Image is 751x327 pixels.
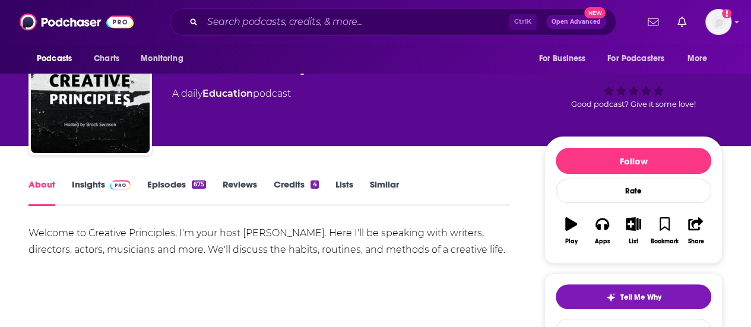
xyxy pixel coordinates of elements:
[679,47,723,70] button: open menu
[132,47,198,70] button: open menu
[587,209,617,252] button: Apps
[94,50,119,67] span: Charts
[556,179,711,203] div: Rate
[680,209,711,252] button: Share
[202,12,509,31] input: Search podcasts, credits, & more...
[565,238,578,245] div: Play
[509,14,537,30] span: Ctrl K
[705,9,731,35] button: Show profile menu
[28,225,510,258] div: Welcome to Creative Principles, I'm your host [PERSON_NAME]. Here I'll be speaking with writers, ...
[552,19,601,25] span: Open Advanced
[31,34,150,153] img: Creative Principles
[556,284,711,309] button: tell me why sparkleTell Me Why
[20,11,134,33] img: Podchaser - Follow, Share and Rate Podcasts
[192,180,206,189] div: 675
[170,8,616,36] div: Search podcasts, credits, & more...
[86,47,126,70] a: Charts
[202,88,253,99] a: Education
[722,9,731,18] svg: Add a profile image
[172,87,291,101] div: A daily podcast
[147,179,206,206] a: Episodes675
[651,238,679,245] div: Bookmark
[673,12,691,32] a: Show notifications dropdown
[141,50,183,67] span: Monitoring
[556,148,711,174] button: Follow
[335,179,353,206] a: Lists
[544,43,723,116] div: 41Good podcast? Give it some love!
[620,293,661,302] span: Tell Me Why
[28,47,87,70] button: open menu
[643,12,663,32] a: Show notifications dropdown
[530,47,600,70] button: open menu
[274,179,318,206] a: Credits4
[600,47,682,70] button: open menu
[705,9,731,35] img: User Profile
[584,7,606,18] span: New
[72,179,131,206] a: InsightsPodchaser Pro
[546,15,606,29] button: Open AdvancedNew
[607,50,664,67] span: For Podcasters
[595,238,610,245] div: Apps
[556,209,587,252] button: Play
[606,293,616,302] img: tell me why sparkle
[571,100,696,109] span: Good podcast? Give it some love!
[538,50,585,67] span: For Business
[37,50,72,67] span: Podcasts
[629,238,638,245] div: List
[618,209,649,252] button: List
[687,50,708,67] span: More
[370,179,399,206] a: Similar
[687,238,704,245] div: Share
[28,179,55,206] a: About
[223,179,257,206] a: Reviews
[310,180,318,189] div: 4
[110,180,131,190] img: Podchaser Pro
[705,9,731,35] span: Logged in as AtriaBooks
[649,209,680,252] button: Bookmark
